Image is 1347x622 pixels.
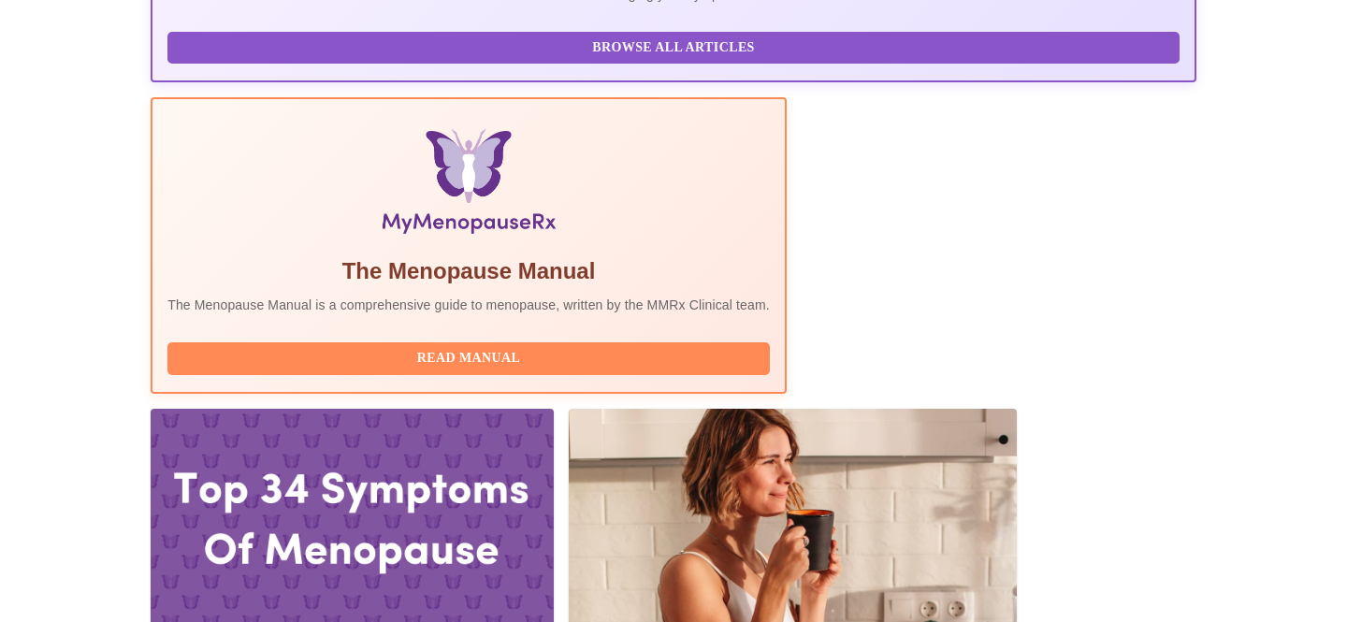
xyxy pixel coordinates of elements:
[167,32,1180,65] button: Browse All Articles
[167,349,775,365] a: Read Manual
[167,296,770,314] p: The Menopause Manual is a comprehensive guide to menopause, written by the MMRx Clinical team.
[167,342,770,375] button: Read Manual
[186,347,751,370] span: Read Manual
[263,129,673,241] img: Menopause Manual
[167,38,1184,54] a: Browse All Articles
[167,256,770,286] h5: The Menopause Manual
[186,36,1161,60] span: Browse All Articles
